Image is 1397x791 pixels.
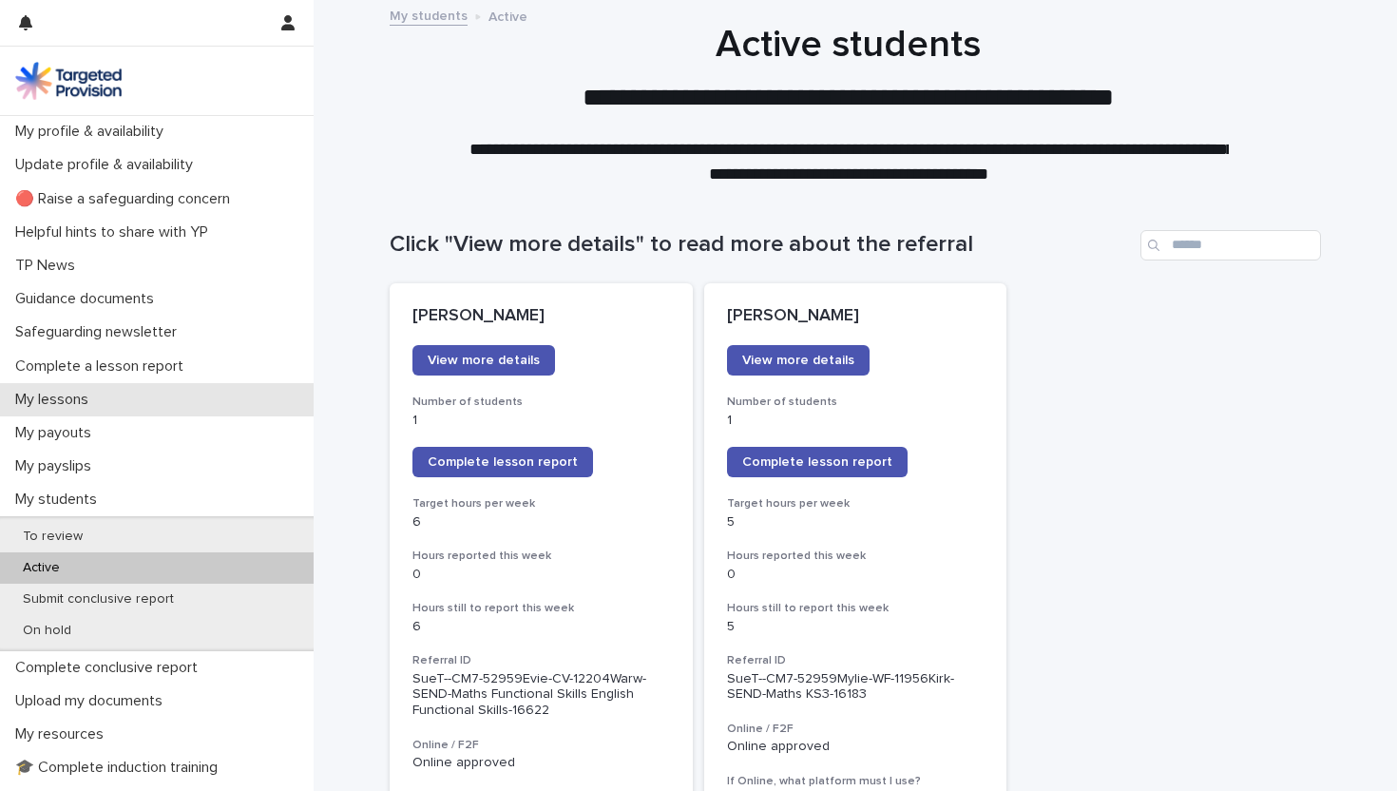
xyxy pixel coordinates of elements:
[390,231,1133,259] h1: Click "View more details" to read more about the referral
[412,755,670,771] p: Online approved
[428,354,540,367] span: View more details
[8,591,189,608] p: Submit conclusive report
[8,457,106,475] p: My payslips
[727,306,985,327] p: [PERSON_NAME]
[727,514,985,531] p: 5
[8,759,233,777] p: 🎓 Complete induction training
[412,395,670,410] h3: Number of students
[727,567,985,583] p: 0
[727,496,985,511] h3: Target hours per week
[727,345,870,376] a: View more details
[412,549,670,564] h3: Hours reported this week
[727,395,985,410] h3: Number of students
[412,567,670,583] p: 0
[8,190,245,208] p: 🔴 Raise a safeguarding concern
[412,345,555,376] a: View more details
[412,671,670,719] p: SueT--CM7-52959Evie-CV-12204Warw-SEND-Maths Functional Skills English Functional Skills-16622
[15,62,122,100] img: M5nRWzHhSzIhMunXDL62
[412,496,670,511] h3: Target hours per week
[742,455,892,469] span: Complete lesson report
[8,529,98,545] p: To review
[8,424,106,442] p: My payouts
[383,22,1314,68] h1: Active students
[8,659,213,677] p: Complete conclusive report
[727,619,985,635] p: 5
[727,722,985,737] h3: Online / F2F
[8,156,208,174] p: Update profile & availability
[412,306,670,327] p: [PERSON_NAME]
[8,257,90,275] p: TP News
[8,391,104,409] p: My lessons
[727,739,985,755] p: Online approved
[8,123,179,141] p: My profile & availability
[8,357,199,376] p: Complete a lesson report
[412,514,670,531] p: 6
[1140,230,1321,260] input: Search
[8,560,75,576] p: Active
[412,619,670,635] p: 6
[412,738,670,753] h3: Online / F2F
[727,601,985,616] h3: Hours still to report this week
[488,5,527,26] p: Active
[8,491,112,509] p: My students
[727,671,985,704] p: SueT--CM7-52959Mylie-WF-11956Kirk-SEND-Maths KS3-16183
[727,549,985,564] h3: Hours reported this week
[8,725,119,743] p: My resources
[742,354,854,367] span: View more details
[8,223,223,241] p: Helpful hints to share with YP
[727,653,985,668] h3: Referral ID
[390,4,468,26] a: My students
[412,413,670,429] p: 1
[428,455,578,469] span: Complete lesson report
[8,290,169,308] p: Guidance documents
[727,447,908,477] a: Complete lesson report
[412,653,670,668] h3: Referral ID
[412,601,670,616] h3: Hours still to report this week
[8,623,86,639] p: On hold
[412,447,593,477] a: Complete lesson report
[727,774,985,789] h3: If Online, what platform must I use?
[8,323,192,341] p: Safeguarding newsletter
[8,692,178,710] p: Upload my documents
[727,413,985,429] p: 1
